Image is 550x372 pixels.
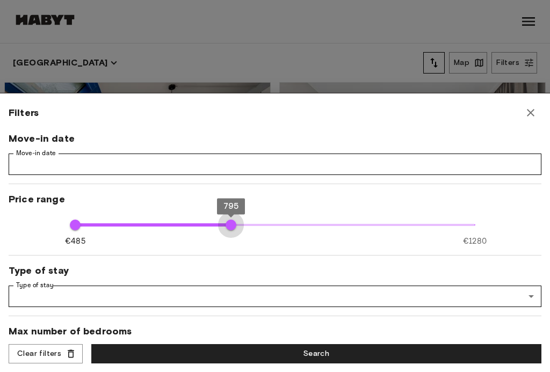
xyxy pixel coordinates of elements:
[9,193,541,206] span: Price range
[463,236,487,247] span: €1280
[9,154,541,175] input: Choose date
[9,264,541,277] span: Type of stay
[9,325,541,338] span: Max number of bedrooms
[223,201,238,211] span: 795
[16,149,56,158] label: Move-in date
[9,132,541,145] span: Move-in date
[9,344,83,364] button: Clear filters
[91,344,541,364] button: Search
[9,106,39,119] span: Filters
[65,236,85,247] span: €485
[16,281,54,290] label: Type of stay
